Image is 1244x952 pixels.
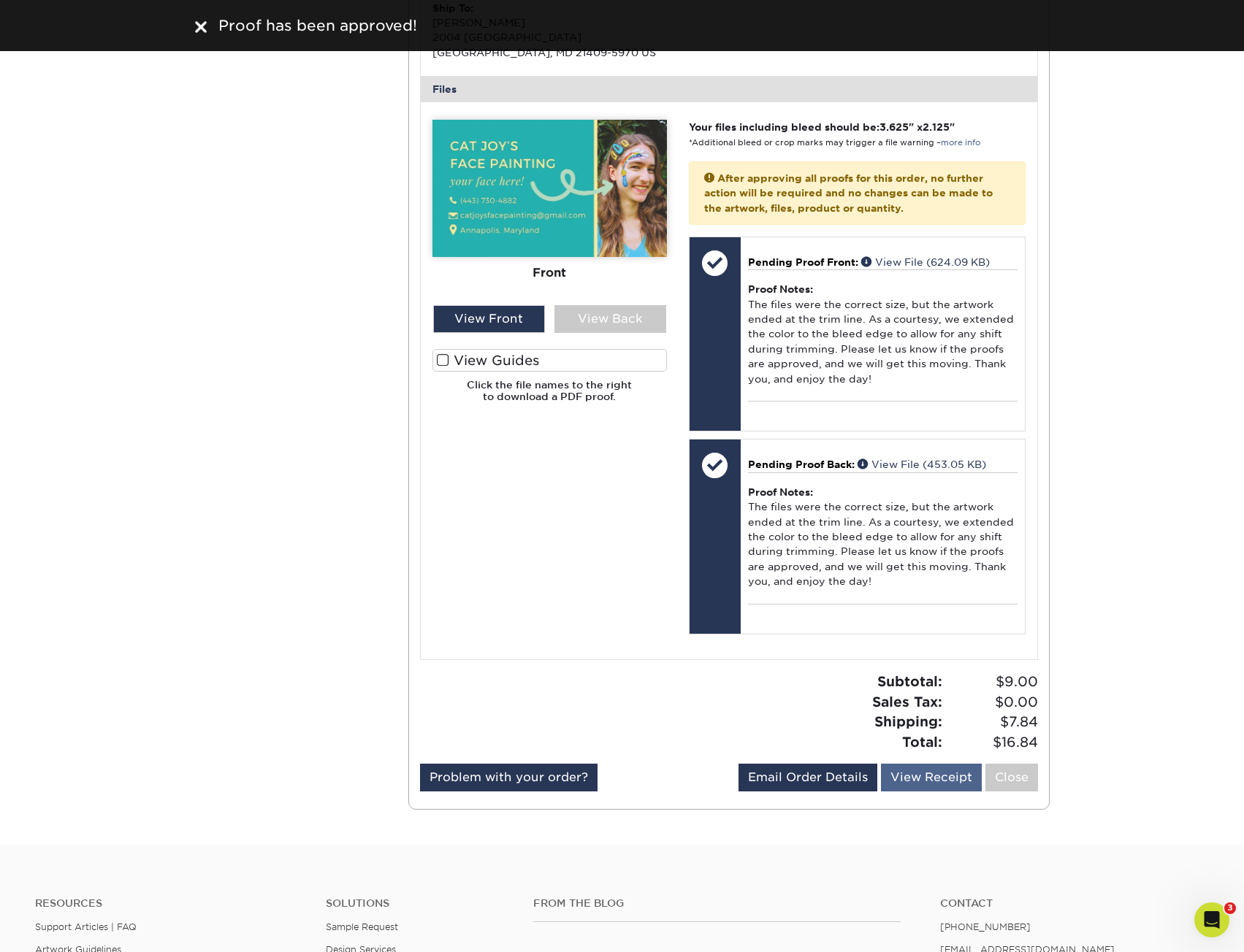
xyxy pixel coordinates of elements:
div: View Back [554,305,666,333]
div: Front [432,257,667,289]
iframe: Intercom live chat [1194,902,1229,937]
a: Sample Request [326,921,398,932]
a: Problem with your order? [420,764,598,791]
strong: Shipping: [874,713,942,729]
span: $16.84 [947,732,1038,753]
img: close [195,21,207,33]
a: Close [985,764,1038,791]
strong: Sales Tax: [872,694,942,710]
span: 3 [1224,902,1236,914]
span: Pending Proof Front: [748,256,858,268]
h4: From the Blog [533,897,901,910]
a: View File (624.09 KB) [861,256,990,268]
a: View File (453.05 KB) [858,458,986,470]
span: 2.125 [923,121,950,133]
span: $9.00 [947,672,1038,692]
h4: Solutions [326,897,511,910]
strong: After approving all proofs for this order, no further action will be required and no changes can ... [704,172,993,214]
span: $0.00 [947,692,1038,713]
label: View Guides [432,349,667,372]
strong: Proof Notes: [748,486,813,498]
span: Pending Proof Back: [748,458,855,470]
strong: Subtotal: [877,673,942,689]
a: Email Order Details [739,764,877,791]
a: View Receipt [881,764,982,791]
div: Files [421,76,1037,102]
a: more info [941,138,980,147]
strong: Total: [902,734,942,750]
span: Proof has been approved! [218,17,417,34]
small: *Additional bleed or crop marks may trigger a file warning – [689,138,980,147]
h4: Resources [35,897,304,910]
h6: Click the file names to the right to download a PDF proof. [432,379,667,415]
span: $7.84 [947,712,1038,732]
a: Contact [940,897,1209,910]
span: 3.625 [879,121,909,133]
a: [PHONE_NUMBER] [940,921,1031,932]
strong: Your files including bleed should be: " x " [689,121,955,133]
div: The files were the correct size, but the artwork ended at the trim line. As a courtesy, we extend... [748,269,1018,401]
div: The files were the correct size, but the artwork ended at the trim line. As a courtesy, we extend... [748,472,1018,604]
strong: Proof Notes: [748,283,813,295]
div: View Front [433,305,545,333]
